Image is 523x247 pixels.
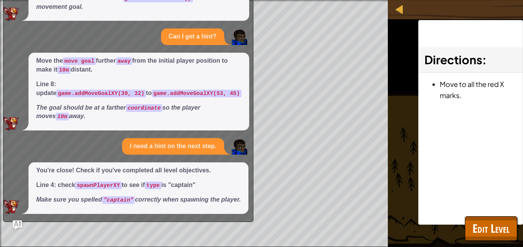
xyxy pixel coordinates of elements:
code: coordinate [126,104,162,112]
p: Move the further from the initial player position to make it distant. [36,57,241,74]
code: move goal [63,57,96,65]
img: Player [232,139,247,155]
span: Edit Level [473,220,510,236]
code: game.addMoveGoalXY(39, 32) [56,90,146,97]
p: You're close! Check if you've completed all level objectives. [36,166,241,175]
button: Ask AI [13,220,22,230]
p: Can I get a hint? [169,32,216,41]
span: Directions [424,52,482,67]
code: "captain" [102,196,135,204]
h3: : [424,51,517,68]
img: AI [3,7,19,21]
em: Make sure you spelled correctly when spawning the player. [36,196,241,203]
code: game.addMoveGoalXY(53, 45) [152,90,241,97]
p: Line 4: check to see if is "captain" [36,181,241,190]
img: Player [232,30,247,45]
code: 10m [57,66,70,74]
li: Move to all the red X marks. [440,78,517,101]
code: 10m [56,113,69,120]
code: away [116,57,132,65]
img: AI [3,117,19,130]
code: spawnPlayerXY [75,182,121,189]
p: I need a hint on the next step. [130,142,216,151]
p: Line 8: update to [36,80,241,98]
img: AI [3,200,19,214]
button: Edit Level [465,216,517,241]
code: type [145,182,161,189]
em: The goal should be at a farther so the player moves away. [36,104,200,120]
